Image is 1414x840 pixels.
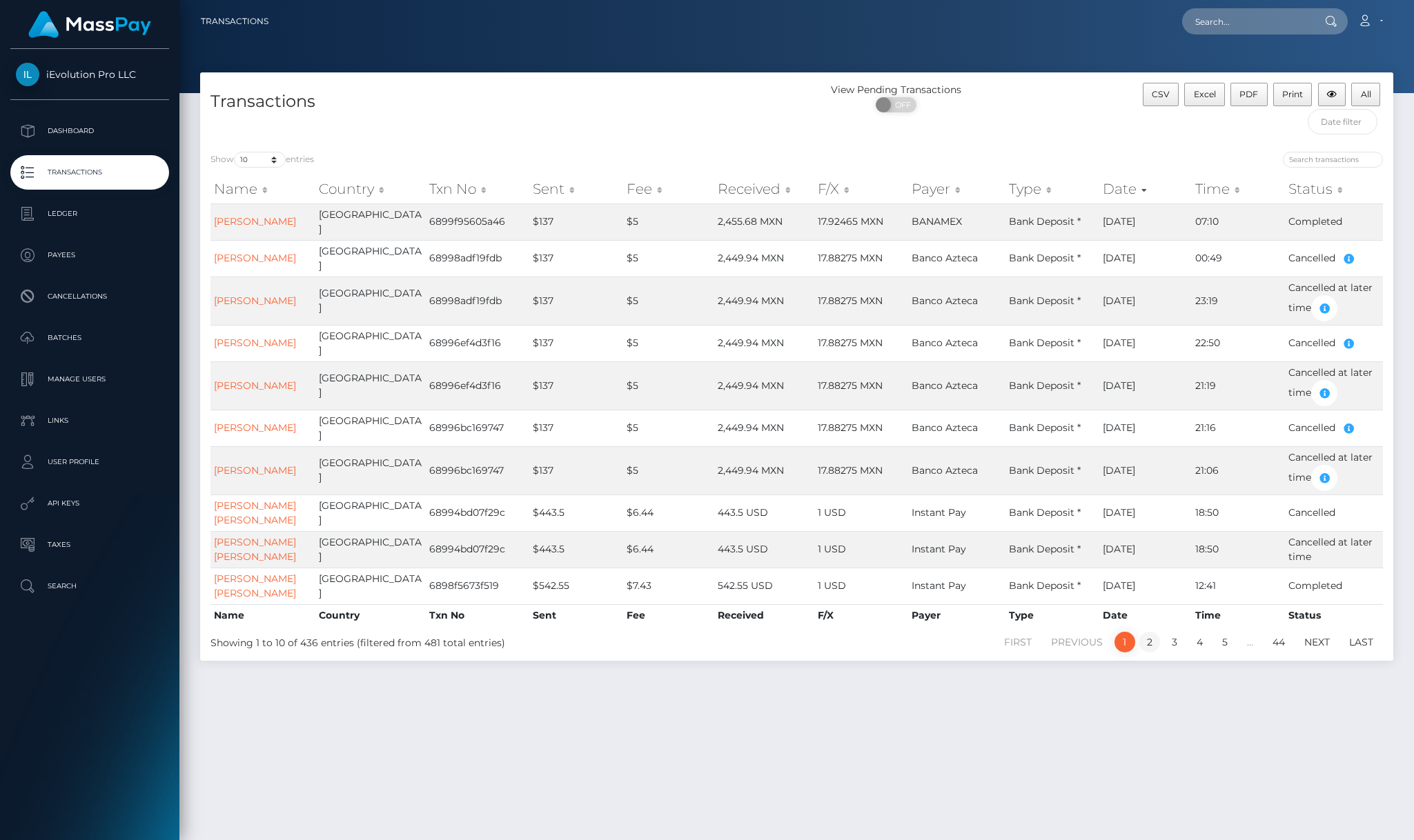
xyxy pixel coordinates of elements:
[1285,446,1383,494] td: Cancelled at later time
[214,499,296,526] a: [PERSON_NAME] [PERSON_NAME]
[814,568,909,604] td: 1 USD
[529,175,623,203] th: Sent: activate to sort column ascending
[10,238,169,272] a: Payees
[1285,410,1383,446] td: Cancelled
[1192,240,1285,277] td: 00:49
[210,90,787,114] h4: Transactions
[1192,568,1285,604] td: 12:41
[714,325,814,361] td: 2,449.94 MXN
[426,277,529,325] td: 68998adf19fdb
[814,175,909,203] th: F/X: activate to sort column ascending
[1285,531,1383,568] td: Cancelled at later time
[1308,109,1377,134] input: Date filter
[714,203,814,240] td: 2,455.68 MXN
[10,155,169,190] a: Transactions
[10,445,169,479] a: User Profile
[714,410,814,446] td: 2,449.94 MXN
[1285,203,1383,240] td: Completed
[529,410,623,446] td: $137
[426,175,529,203] th: Txn No: activate to sort column ascending
[10,197,169,231] a: Ledger
[1005,568,1099,604] td: Bank Deposit *
[426,240,529,277] td: 68998adf19fdb
[814,277,909,325] td: 17.88275 MXN
[1099,568,1192,604] td: [DATE]
[1099,277,1192,325] td: [DATE]
[214,252,296,264] a: [PERSON_NAME]
[814,604,909,626] th: F/X
[814,531,909,568] td: 1 USD
[214,337,296,349] a: [PERSON_NAME]
[426,325,529,361] td: 68996ef4d3f16
[714,277,814,325] td: 2,449.94 MXN
[814,325,909,361] td: 17.88275 MXN
[426,361,529,410] td: 68996ef4d3f16
[1192,361,1285,410] td: 21:19
[214,464,296,477] a: [PERSON_NAME]
[214,536,296,563] a: [PERSON_NAME] [PERSON_NAME]
[623,410,714,446] td: $5
[214,379,296,392] a: [PERSON_NAME]
[1351,83,1380,106] button: All
[714,175,814,203] th: Received: activate to sort column ascending
[1005,203,1099,240] td: Bank Deposit *
[623,568,714,604] td: $7.43
[16,369,164,390] p: Manage Users
[1184,83,1225,106] button: Excel
[1230,83,1268,106] button: PDF
[908,604,1005,626] th: Payer
[912,337,978,349] span: Banco Azteca
[529,325,623,361] td: $137
[315,604,426,626] th: Country
[883,97,918,112] span: OFF
[315,203,426,240] td: [GEOGRAPHIC_DATA]
[1099,410,1192,446] td: [DATE]
[1285,325,1383,361] td: Cancelled
[1194,89,1216,99] span: Excel
[1285,240,1383,277] td: Cancelled
[797,83,996,97] div: View Pending Transactions
[1285,277,1383,325] td: Cancelled at later time
[623,604,714,626] th: Fee
[1099,325,1192,361] td: [DATE]
[315,240,426,277] td: [GEOGRAPHIC_DATA]
[1189,632,1210,652] a: 4
[912,252,978,264] span: Banco Azteca
[16,493,164,514] p: API Keys
[1005,277,1099,325] td: Bank Deposit *
[1099,531,1192,568] td: [DATE]
[1005,175,1099,203] th: Type: activate to sort column ascending
[529,604,623,626] th: Sent
[16,576,164,597] p: Search
[623,494,714,531] td: $6.44
[426,568,529,604] td: 6898f5673f519
[714,494,814,531] td: 443.5 USD
[1164,632,1185,652] a: 3
[315,531,426,568] td: [GEOGRAPHIC_DATA]
[1285,361,1383,410] td: Cancelled at later time
[10,68,169,81] span: iEvolution Pro LLC
[529,240,623,277] td: $137
[16,203,164,224] p: Ledger
[16,286,164,307] p: Cancellations
[210,152,314,168] label: Show entries
[1285,604,1383,626] th: Status
[426,604,529,626] th: Txn No
[315,568,426,604] td: [GEOGRAPHIC_DATA]
[234,152,286,168] select: Showentries
[315,325,426,361] td: [GEOGRAPHIC_DATA]
[814,446,909,494] td: 17.88275 MXN
[1099,494,1192,531] td: [DATE]
[529,494,623,531] td: $443.5
[10,321,169,355] a: Batches
[210,630,687,650] div: Showing 1 to 10 of 436 entries (filtered from 481 total entries)
[16,534,164,555] p: Taxes
[912,294,978,307] span: Banco Azteca
[623,203,714,240] td: $5
[1005,361,1099,410] td: Bank Deposit *
[623,240,714,277] td: $5
[201,7,268,36] a: Transactions
[1285,568,1383,604] td: Completed
[1239,89,1258,99] span: PDF
[529,446,623,494] td: $137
